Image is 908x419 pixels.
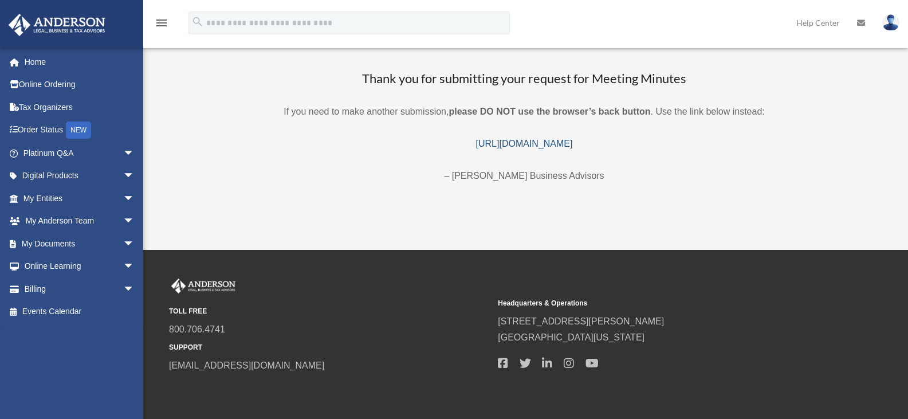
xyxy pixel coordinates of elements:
[66,122,91,139] div: NEW
[155,70,894,88] h3: Thank you for submitting your request for Meeting Minutes
[8,142,152,165] a: Platinum Q&Aarrow_drop_down
[123,277,146,301] span: arrow_drop_down
[8,210,152,233] a: My Anderson Teamarrow_drop_down
[191,15,204,28] i: search
[169,342,490,354] small: SUPPORT
[498,332,644,342] a: [GEOGRAPHIC_DATA][US_STATE]
[8,232,152,255] a: My Documentsarrow_drop_down
[123,142,146,165] span: arrow_drop_down
[8,277,152,300] a: Billingarrow_drop_down
[123,255,146,279] span: arrow_drop_down
[155,168,894,184] p: – [PERSON_NAME] Business Advisors
[169,279,238,293] img: Anderson Advisors Platinum Portal
[8,50,152,73] a: Home
[169,324,225,334] a: 800.706.4741
[8,96,152,119] a: Tax Organizers
[123,187,146,210] span: arrow_drop_down
[476,139,573,148] a: [URL][DOMAIN_NAME]
[169,361,324,370] a: [EMAIL_ADDRESS][DOMAIN_NAME]
[8,255,152,278] a: Online Learningarrow_drop_down
[498,297,819,310] small: Headquarters & Operations
[155,16,168,30] i: menu
[498,316,664,326] a: [STREET_ADDRESS][PERSON_NAME]
[8,73,152,96] a: Online Ordering
[155,104,894,120] p: If you need to make another submission, . Use the link below instead:
[123,210,146,233] span: arrow_drop_down
[123,165,146,188] span: arrow_drop_down
[169,306,490,318] small: TOLL FREE
[123,232,146,256] span: arrow_drop_down
[449,107,650,116] b: please DO NOT use the browser’s back button
[8,300,152,323] a: Events Calendar
[8,187,152,210] a: My Entitiesarrow_drop_down
[155,20,168,30] a: menu
[882,14,899,31] img: User Pic
[5,14,109,36] img: Anderson Advisors Platinum Portal
[8,119,152,142] a: Order StatusNEW
[8,165,152,187] a: Digital Productsarrow_drop_down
